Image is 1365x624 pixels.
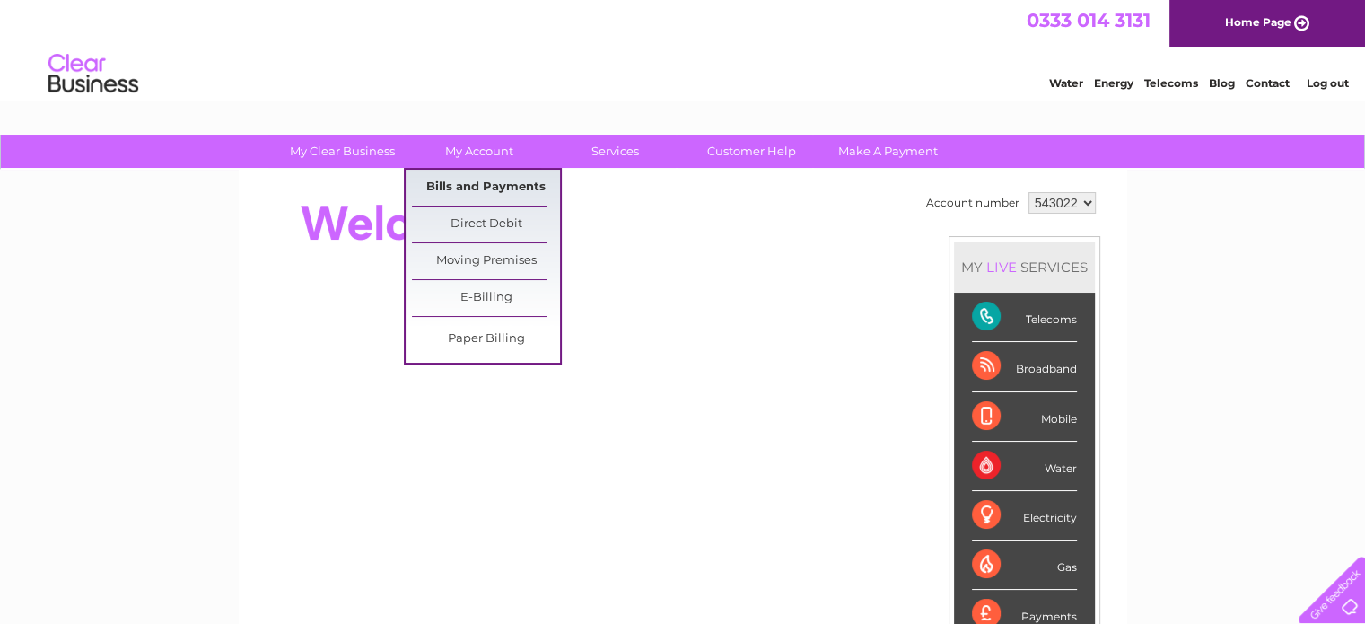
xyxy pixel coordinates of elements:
a: Paper Billing [412,321,560,357]
a: Moving Premises [412,243,560,279]
td: Account number [922,188,1024,218]
a: Services [541,135,689,168]
div: MY SERVICES [954,242,1095,293]
a: My Clear Business [268,135,416,168]
a: Contact [1246,76,1290,90]
a: Log out [1306,76,1348,90]
a: Water [1049,76,1083,90]
div: Electricity [972,491,1077,541]
div: Water [972,442,1077,491]
a: E-Billing [412,280,560,316]
div: Telecoms [972,293,1077,342]
img: logo.png [48,47,139,101]
a: My Account [405,135,553,168]
a: Telecoms [1144,76,1198,90]
div: Clear Business is a trading name of Verastar Limited (registered in [GEOGRAPHIC_DATA] No. 3667643... [259,10,1107,87]
a: Make A Payment [814,135,962,168]
div: Broadband [972,342,1077,391]
a: Direct Debit [412,207,560,242]
div: LIVE [983,259,1020,276]
div: Gas [972,541,1077,590]
a: Customer Help [678,135,826,168]
a: 0333 014 3131 [1027,9,1151,31]
a: Energy [1094,76,1133,90]
a: Blog [1209,76,1235,90]
a: Bills and Payments [412,170,560,206]
div: Mobile [972,392,1077,442]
